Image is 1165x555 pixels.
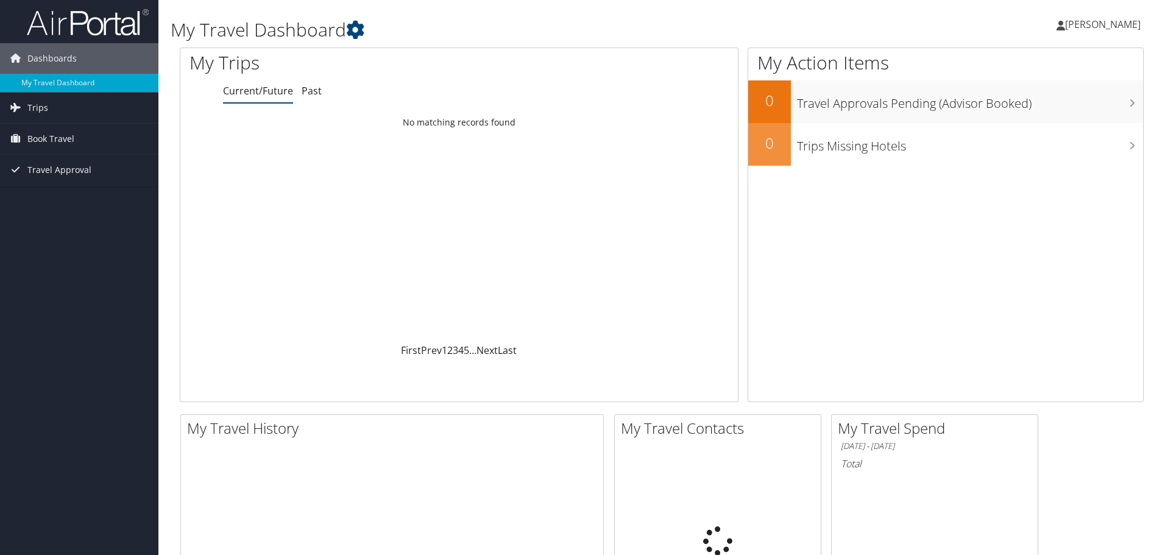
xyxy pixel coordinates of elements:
[469,344,476,357] span: …
[453,344,458,357] a: 3
[447,344,453,357] a: 2
[797,132,1143,155] h3: Trips Missing Hotels
[302,84,322,97] a: Past
[171,17,826,43] h1: My Travel Dashboard
[27,124,74,154] span: Book Travel
[1057,6,1153,43] a: [PERSON_NAME]
[748,80,1143,123] a: 0Travel Approvals Pending (Advisor Booked)
[27,8,149,37] img: airportal-logo.png
[498,344,517,357] a: Last
[187,418,603,439] h2: My Travel History
[476,344,498,357] a: Next
[27,155,91,185] span: Travel Approval
[464,344,469,357] a: 5
[797,89,1143,112] h3: Travel Approvals Pending (Advisor Booked)
[841,440,1029,452] h6: [DATE] - [DATE]
[223,84,293,97] a: Current/Future
[1065,18,1141,31] span: [PERSON_NAME]
[748,90,791,111] h2: 0
[421,344,442,357] a: Prev
[180,111,738,133] td: No matching records found
[401,344,421,357] a: First
[27,93,48,123] span: Trips
[748,50,1143,76] h1: My Action Items
[748,133,791,154] h2: 0
[621,418,821,439] h2: My Travel Contacts
[841,457,1029,470] h6: Total
[838,418,1038,439] h2: My Travel Spend
[442,344,447,357] a: 1
[27,43,77,74] span: Dashboards
[189,50,497,76] h1: My Trips
[458,344,464,357] a: 4
[748,123,1143,166] a: 0Trips Missing Hotels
